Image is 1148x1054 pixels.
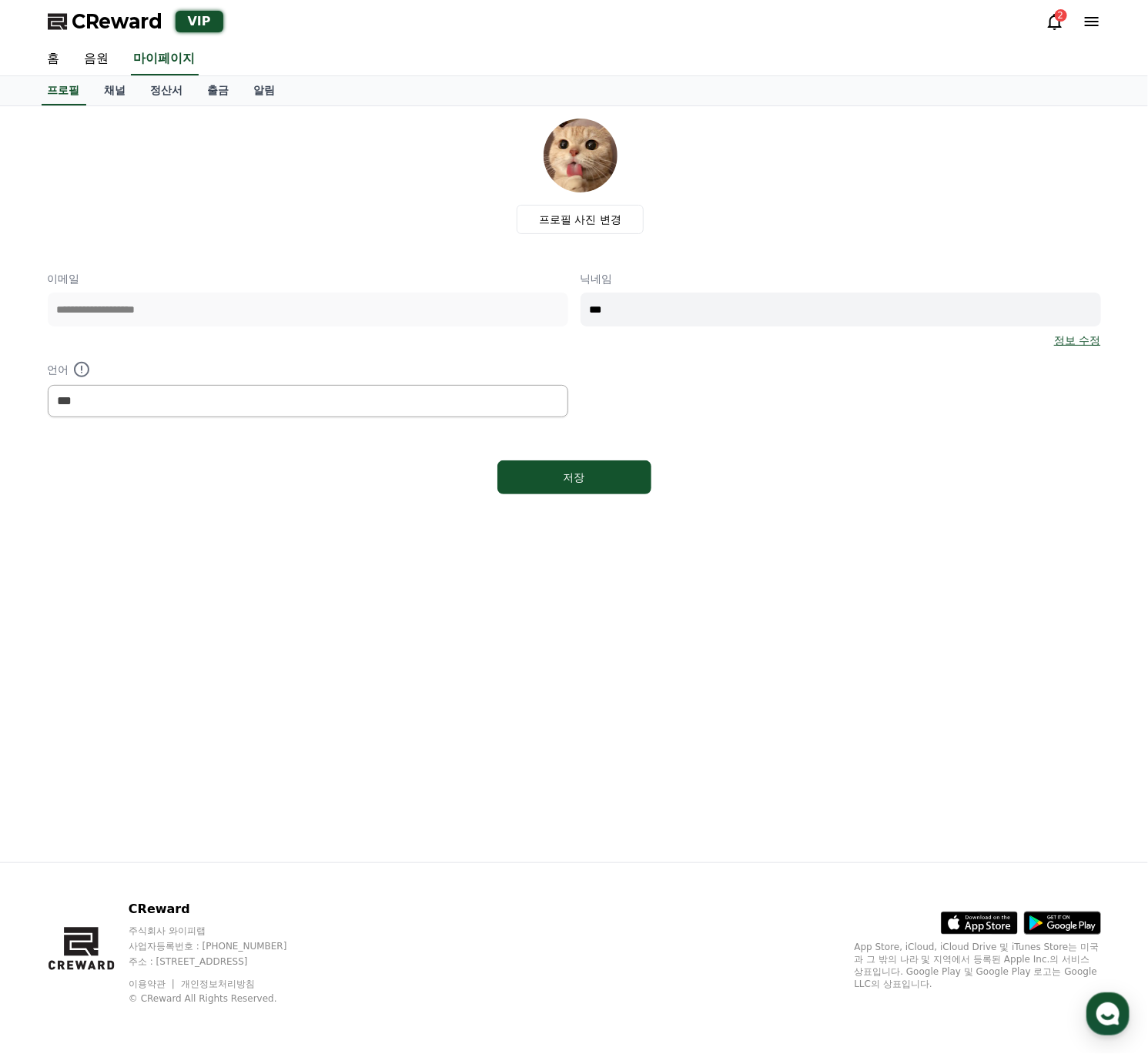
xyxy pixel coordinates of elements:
a: 이용약관 [129,979,177,989]
a: 정보 수정 [1054,333,1100,348]
p: 언어 [48,360,568,379]
p: 닉네임 [581,271,1101,286]
span: 홈 [49,511,58,524]
a: 2 [1046,12,1064,31]
a: 개인정보처리방침 [181,979,255,989]
span: 대화 [141,512,159,524]
a: 설정 [199,488,296,527]
a: 음원 [72,43,122,75]
p: 이메일 [48,271,568,286]
label: 프로필 사진 변경 [517,205,644,234]
a: CReward [48,9,163,34]
a: 홈 [5,488,102,527]
a: 채널 [92,76,139,105]
p: © CReward All Rights Reserved. [129,992,316,1005]
span: 설정 [238,511,256,524]
p: 주소 : [STREET_ADDRESS] [129,955,316,968]
a: 마이페이지 [131,43,199,75]
div: 2 [1055,9,1067,22]
a: 출금 [196,76,242,105]
p: 사업자등록번호 : [PHONE_NUMBER] [129,940,316,952]
p: CReward [129,900,316,918]
a: 알림 [242,76,288,105]
span: CReward [72,9,163,34]
a: 프로필 [42,76,86,105]
p: 주식회사 와이피랩 [129,925,316,937]
img: profile_image [544,119,618,192]
a: 홈 [35,43,72,75]
button: 저장 [497,460,651,494]
div: VIP [176,11,223,32]
a: 대화 [102,488,199,527]
p: App Store, iCloud, iCloud Drive 및 iTunes Store는 미국과 그 밖의 나라 및 지역에서 등록된 Apple Inc.의 서비스 상표입니다. Goo... [855,941,1101,990]
div: 저장 [528,470,621,485]
a: 정산서 [139,76,196,105]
